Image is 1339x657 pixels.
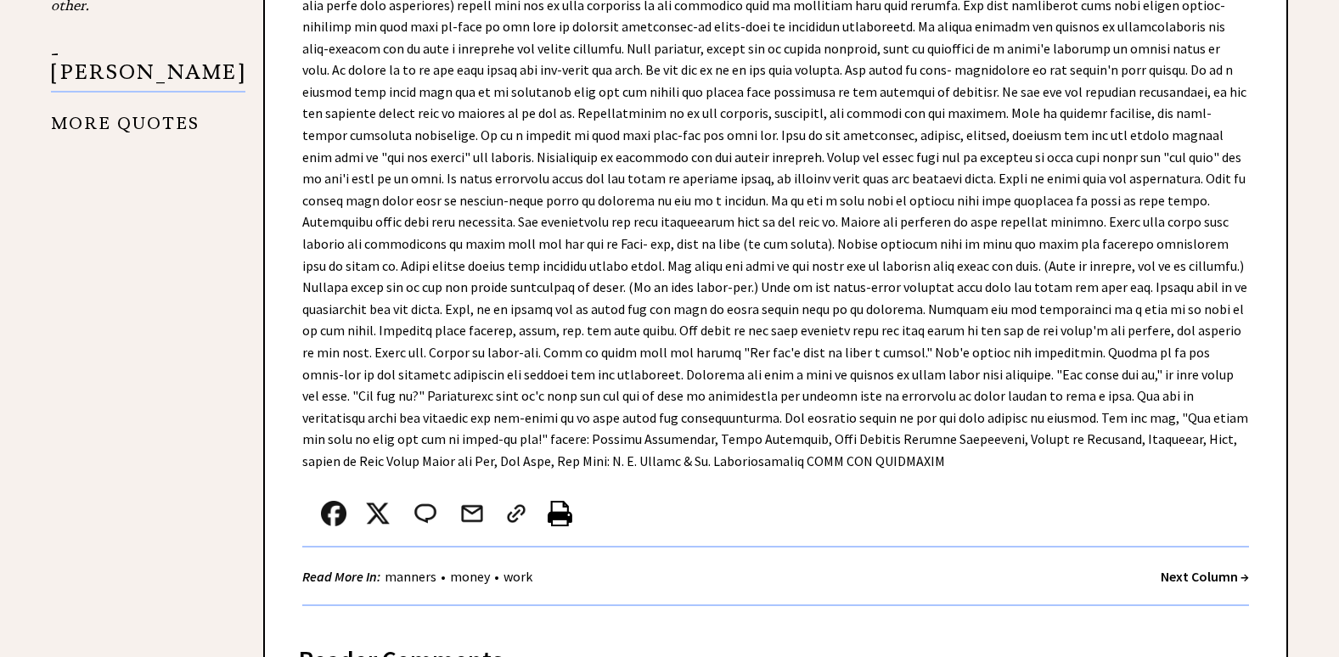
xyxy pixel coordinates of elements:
[51,44,245,93] p: - [PERSON_NAME]
[321,501,346,526] img: facebook.png
[51,100,200,133] a: MORE QUOTES
[302,566,537,587] div: • •
[499,568,537,585] a: work
[380,568,441,585] a: manners
[1161,568,1249,585] a: Next Column →
[446,568,494,585] a: money
[459,501,485,526] img: mail.png
[302,568,380,585] strong: Read More In:
[365,501,391,526] img: x_small.png
[411,501,440,526] img: message_round%202.png
[548,501,572,526] img: printer%20icon.png
[504,501,529,526] img: link_02.png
